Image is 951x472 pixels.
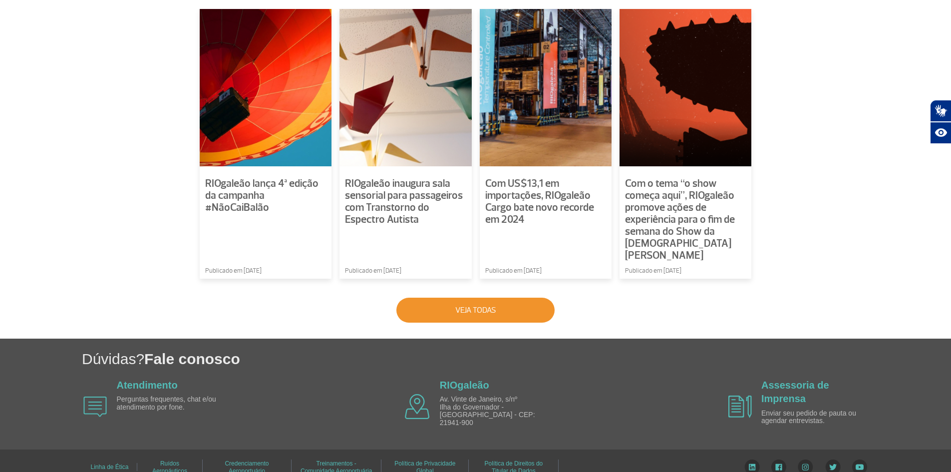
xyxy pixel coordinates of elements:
[440,396,555,427] p: Av. Vinte de Janeiro, s/nº Ilha do Governador - [GEOGRAPHIC_DATA] - CEP: 21941-900
[625,177,735,262] span: Com o tema “o show começa aqui”, RIOgaleão promove ações de experiência para o fim de semana do S...
[144,351,240,367] span: Fale conosco
[485,266,542,276] span: Publicado em [DATE]
[345,177,463,226] span: RIOgaleão inaugura sala sensorial para passageiros com Transtorno do Espectro Autista
[761,380,829,404] a: Assessoria de Imprensa
[396,298,555,323] button: Veja todas
[625,266,681,276] span: Publicado em [DATE]
[117,380,178,391] a: Atendimento
[761,410,876,425] p: Enviar seu pedido de pauta ou agendar entrevistas.
[440,380,489,391] a: RIOgaleão
[205,177,318,214] span: RIOgaleão lança 4ª edição da campanha #NãoCaiBalão
[728,396,752,418] img: airplane icon
[345,266,401,276] span: Publicado em [DATE]
[117,396,232,411] p: Perguntas frequentes, chat e/ou atendimento por fone.
[405,394,430,419] img: airplane icon
[485,177,594,226] span: Com US$13,1 em importações, RIOgaleão Cargo bate novo recorde em 2024
[930,100,951,144] div: Plugin de acessibilidade da Hand Talk.
[930,122,951,144] button: Abrir recursos assistivos.
[930,100,951,122] button: Abrir tradutor de língua de sinais.
[83,397,107,417] img: airplane icon
[205,266,262,276] span: Publicado em [DATE]
[82,349,951,369] h1: Dúvidas?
